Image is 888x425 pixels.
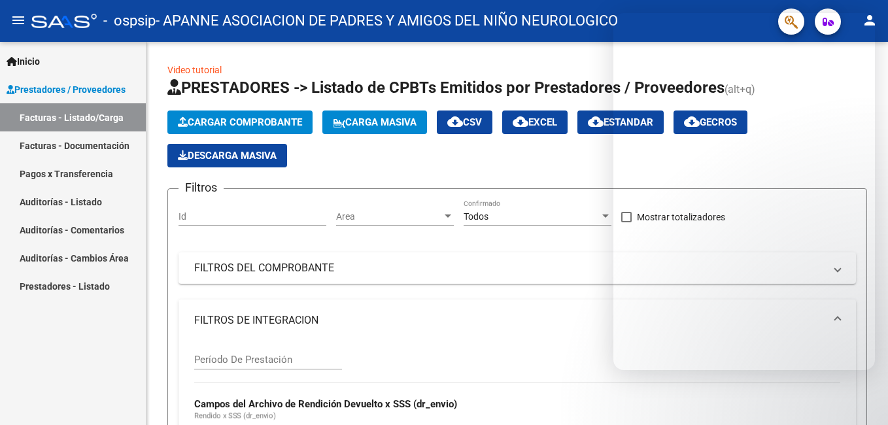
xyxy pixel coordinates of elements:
[437,110,492,134] button: CSV
[447,114,463,129] mat-icon: cloud_download
[7,54,40,69] span: Inicio
[333,116,417,128] span: Carga Masiva
[179,178,224,197] h3: Filtros
[513,114,528,129] mat-icon: cloud_download
[613,13,875,370] iframe: Intercom live chat
[513,116,557,128] span: EXCEL
[502,110,568,134] button: EXCEL
[336,211,442,222] span: Area
[179,299,856,341] mat-expansion-panel-header: FILTROS DE INTEGRACION
[156,7,618,35] span: - APANNE ASOCIACION DE PADRES Y AMIGOS DEL NIÑO NEUROLOGICO
[167,110,313,134] button: Cargar Comprobante
[103,7,156,35] span: - ospsip
[194,313,825,328] mat-panel-title: FILTROS DE INTEGRACION
[447,116,482,128] span: CSV
[167,65,222,75] a: Video tutorial
[178,150,277,161] span: Descarga Masiva
[577,110,664,134] button: Estandar
[464,211,488,222] span: Todos
[167,78,725,97] span: PRESTADORES -> Listado de CPBTs Emitidos por Prestadores / Proveedores
[179,252,856,284] mat-expansion-panel-header: FILTROS DEL COMPROBANTE
[10,12,26,28] mat-icon: menu
[167,144,287,167] app-download-masive: Descarga masiva de comprobantes (adjuntos)
[167,144,287,167] button: Descarga Masiva
[7,82,126,97] span: Prestadores / Proveedores
[588,116,653,128] span: Estandar
[844,381,875,412] iframe: Intercom live chat
[194,398,457,410] strong: Campos del Archivo de Rendición Devuelto x SSS (dr_envio)
[178,116,302,128] span: Cargar Comprobante
[322,110,427,134] button: Carga Masiva
[588,114,604,129] mat-icon: cloud_download
[194,261,825,275] mat-panel-title: FILTROS DEL COMPROBANTE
